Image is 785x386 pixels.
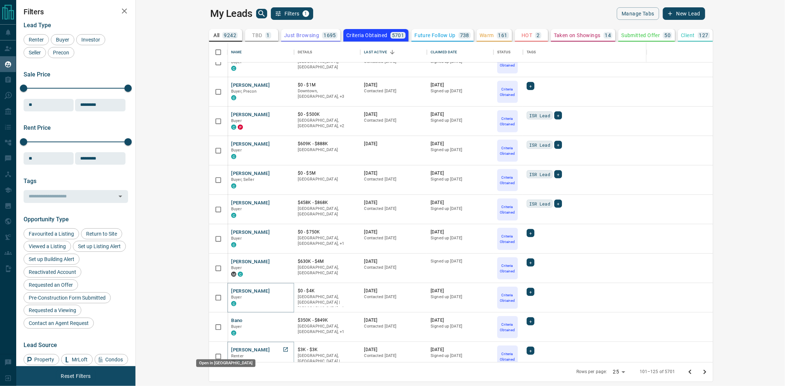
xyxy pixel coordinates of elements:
[231,170,270,177] button: [PERSON_NAME]
[431,118,490,124] p: Signed up [DATE]
[298,258,357,265] p: $630K - $4M
[26,50,43,56] span: Seller
[115,191,125,201] button: Open
[554,141,562,149] div: +
[231,177,254,182] span: Buyer, Seller
[298,82,357,88] p: $0 - $1M
[364,353,423,359] p: Contacted [DATE]
[431,353,490,359] p: Signed up [DATE]
[346,33,388,38] p: Criteria Obtained
[24,354,59,365] div: Property
[298,353,357,370] p: Toronto
[231,95,236,100] div: condos.ca
[50,50,72,56] span: Precon
[364,176,423,182] p: Contacted [DATE]
[621,33,660,38] p: Submitted Offer
[498,33,508,38] p: 161
[26,307,79,313] span: Requested a Viewing
[76,34,105,45] div: Investor
[298,294,357,311] p: Toronto
[24,216,69,223] span: Opportunity Type
[364,200,423,206] p: [DATE]
[231,317,243,324] button: Bano
[298,206,357,217] p: [GEOGRAPHIC_DATA], [GEOGRAPHIC_DATA]
[529,141,550,149] span: ISR Lead
[24,47,46,58] div: Seller
[480,33,494,38] p: Warm
[231,272,236,277] div: mrloft.ca
[498,145,517,156] p: Criteria Obtained
[26,243,68,249] span: Viewed a Listing
[521,33,532,38] p: HOT
[24,292,111,303] div: Pre-Construction Form Submitted
[298,288,357,294] p: $0 - $4K
[75,243,123,249] span: Set up Listing Alert
[231,301,236,306] div: condos.ca
[414,33,455,38] p: Future Follow Up
[527,288,534,296] div: +
[431,141,490,147] p: [DATE]
[26,231,77,237] span: Favourited a Listing
[271,7,313,20] button: Filters1
[95,354,128,365] div: Condos
[51,34,74,45] div: Buyer
[494,42,523,62] div: Status
[81,228,122,239] div: Return to Site
[364,258,423,265] p: [DATE]
[554,200,562,208] div: +
[529,347,532,354] span: +
[231,82,270,89] button: [PERSON_NAME]
[231,200,270,207] button: [PERSON_NAME]
[24,178,36,185] span: Tags
[298,265,357,276] p: [GEOGRAPHIC_DATA], [GEOGRAPHIC_DATA]
[554,170,562,178] div: +
[298,88,357,100] p: North York, East York, Toronto
[298,141,357,147] p: $609K - $888K
[231,213,236,218] div: condos.ca
[298,176,357,182] p: [GEOGRAPHIC_DATA]
[529,200,550,207] span: ISR Lead
[238,125,243,130] div: property.ca
[364,82,423,88] p: [DATE]
[231,207,242,211] span: Buyer
[69,357,90,362] span: MrLoft
[298,229,357,235] p: $0 - $750K
[24,342,57,349] span: Lead Source
[498,263,517,274] p: Criteria Obtained
[24,254,79,265] div: Set up Building Alert
[364,42,387,62] div: Last Active
[529,112,550,119] span: ISR Lead
[231,118,242,123] span: Buyer
[231,330,236,336] div: condos.ca
[24,318,94,329] div: Contact an Agent Request
[103,357,125,362] span: Condos
[537,33,540,38] p: 2
[56,370,95,382] button: Reset Filters
[431,82,490,88] p: [DATE]
[364,88,423,94] p: Contacted [DATE]
[529,229,532,237] span: +
[431,288,490,294] p: [DATE]
[364,118,423,124] p: Contacted [DATE]
[431,317,490,324] p: [DATE]
[213,33,219,38] p: All
[498,57,517,68] p: Criteria Obtained
[24,305,81,316] div: Requested a Viewing
[26,269,79,275] span: Reactivated Account
[24,34,49,45] div: Renter
[527,229,534,237] div: +
[640,369,675,375] p: 101–125 of 5701
[231,141,270,148] button: [PERSON_NAME]
[298,170,357,176] p: $0 - $5M
[427,42,494,62] div: Claimed Date
[231,258,270,265] button: [PERSON_NAME]
[364,347,423,353] p: [DATE]
[431,347,490,353] p: [DATE]
[576,369,607,375] p: Rows per page:
[231,125,236,130] div: condos.ca
[231,111,270,118] button: [PERSON_NAME]
[231,295,242,300] span: Buyer
[431,147,490,153] p: Signed up [DATE]
[79,37,103,43] span: Investor
[683,365,697,379] button: Go to previous page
